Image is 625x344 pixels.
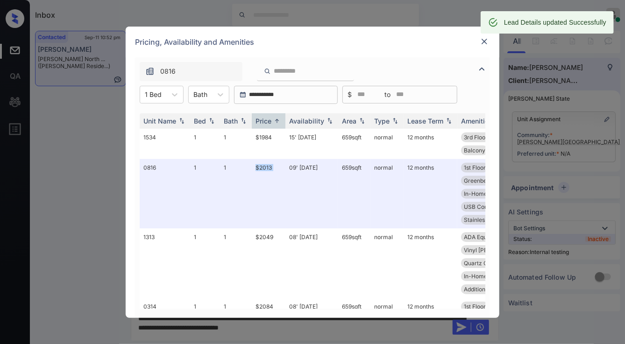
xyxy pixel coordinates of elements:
img: icon-zuma [476,63,488,75]
div: Pricing, Availability and Amenities [126,27,499,57]
td: 1 [190,298,220,341]
span: Balcony [464,147,485,154]
div: Price [256,117,271,125]
td: 1 [190,228,220,298]
td: 08' [DATE] [285,298,338,341]
td: 12 months [404,159,457,228]
div: Lease Term [407,117,443,125]
td: 12 months [404,129,457,159]
td: 659 sqft [338,159,370,228]
div: Area [342,117,356,125]
div: Lead Details updated Successfully [504,14,606,31]
td: 1 [220,298,252,341]
div: Bed [194,117,206,125]
td: 1 [190,159,220,228]
span: ADA Equipped [464,234,501,241]
span: 1st Floor [464,303,486,310]
span: In-Home Washer ... [464,190,514,197]
div: Availability [289,117,324,125]
img: icon-zuma [264,67,271,76]
span: 1st Floor [464,164,486,171]
td: 659 sqft [338,298,370,341]
div: Unit Name [143,117,176,125]
td: 15' [DATE] [285,129,338,159]
td: $2084 [252,298,285,341]
span: Stainless Steel... [464,216,507,223]
td: normal [370,228,404,298]
div: Amenities [461,117,492,125]
img: icon-zuma [145,67,155,76]
span: to [384,89,391,100]
img: sorting [207,117,216,124]
span: 0816 [160,66,176,76]
td: 0816 [140,159,190,228]
td: 1 [220,129,252,159]
td: 12 months [404,228,457,298]
td: 659 sqft [338,129,370,159]
span: Quartz Countert... [464,260,511,267]
span: Vinyl [PERSON_NAME]... [464,247,528,254]
td: 08' [DATE] [285,228,338,298]
td: 1 [190,129,220,159]
div: Type [374,117,390,125]
td: 1534 [140,129,190,159]
span: In-Home Washer ... [464,273,514,280]
td: 12 months [404,298,457,341]
img: sorting [239,117,248,124]
td: 1 [220,228,252,298]
td: 659 sqft [338,228,370,298]
img: sorting [444,117,454,124]
img: close [480,37,489,46]
span: Additional Stor... [464,286,506,293]
span: USB Compatible ... [464,203,513,210]
td: 1313 [140,228,190,298]
td: normal [370,159,404,228]
td: $2013 [252,159,285,228]
td: 0314 [140,298,190,341]
span: 3rd Floor [464,134,488,141]
span: $ [348,89,352,100]
td: 1 [220,159,252,228]
img: sorting [325,117,334,124]
div: Bath [224,117,238,125]
span: Greenbelt View [464,177,504,184]
td: $1984 [252,129,285,159]
td: normal [370,129,404,159]
img: sorting [391,117,400,124]
td: normal [370,298,404,341]
td: $2049 [252,228,285,298]
td: 09' [DATE] [285,159,338,228]
img: sorting [177,117,186,124]
img: sorting [272,117,282,124]
img: sorting [357,117,367,124]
